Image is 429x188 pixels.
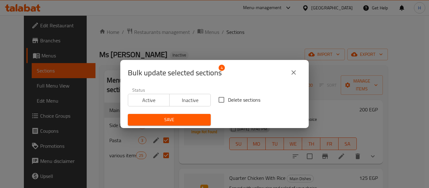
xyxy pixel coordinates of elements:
span: Inactive [172,96,209,105]
button: Active [128,94,170,106]
button: Inactive [169,94,211,106]
span: Delete sections [228,96,260,104]
span: Selected section count [128,68,222,78]
span: Active [131,96,167,105]
span: 4 [219,65,225,71]
button: close [286,65,301,80]
button: Save [128,114,211,126]
span: Save [133,116,206,124]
